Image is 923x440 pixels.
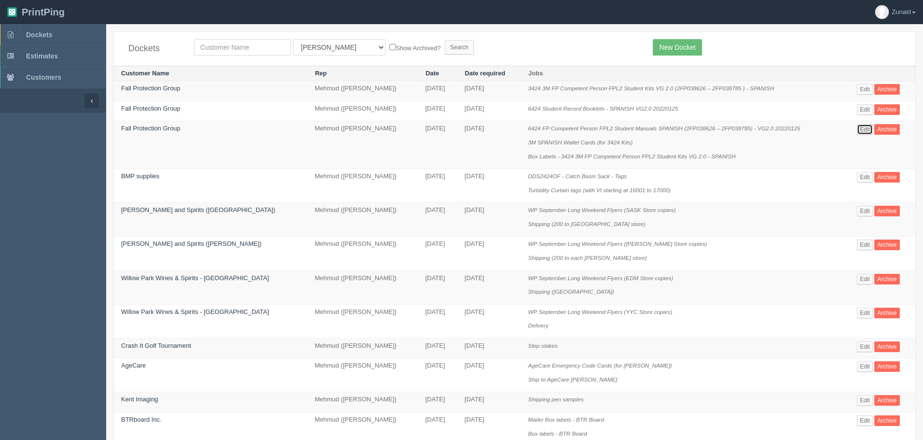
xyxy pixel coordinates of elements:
[418,203,457,237] td: [DATE]
[457,338,521,358] td: [DATE]
[528,362,672,369] i: AgeCare Emergency Code Cards (for [PERSON_NAME])
[874,308,899,318] a: Archive
[307,81,418,101] td: Mehmud ([PERSON_NAME])
[528,173,627,179] i: DDS2424OF - Catch Basin Sack - Tags
[528,376,618,383] i: Ship to AgeCare [PERSON_NAME]
[457,270,521,304] td: [DATE]
[874,172,899,183] a: Archive
[307,358,418,392] td: Mehmud ([PERSON_NAME])
[528,187,671,193] i: Turbidity Curtain tags (with VI starting at 16001 to 17000)
[307,237,418,270] td: Mehmud ([PERSON_NAME])
[528,85,774,91] i: 3424 3M FP Competent Person FPL2 Student Kits VG 2.0 (2FP038626 – 2FP038785 ) - SPANISH
[874,274,899,284] a: Archive
[418,358,457,392] td: [DATE]
[874,415,899,426] a: Archive
[418,101,457,121] td: [DATE]
[389,44,396,50] input: Show Archived?
[528,288,614,295] i: Shipping ([GEOGRAPHIC_DATA])
[315,70,327,77] a: Rep
[457,203,521,237] td: [DATE]
[418,392,457,412] td: [DATE]
[418,270,457,304] td: [DATE]
[857,415,873,426] a: Edit
[528,139,633,145] i: 3M SPANISH Wallet Cards (for 3424 Kits)
[874,240,899,250] a: Archive
[528,105,678,112] i: 6424 Student Record Booklets - SPANISH VG2.0 20220125
[418,169,457,203] td: [DATE]
[121,396,158,403] a: Kent Imaging
[528,396,584,402] i: Shipping pen samples
[121,308,269,315] a: Willow Park Wines & Spirits - [GEOGRAPHIC_DATA]
[418,237,457,270] td: [DATE]
[874,395,899,406] a: Archive
[121,85,180,92] a: Fall Protection Group
[874,206,899,216] a: Archive
[653,39,702,56] a: New Docket
[121,274,269,282] a: Willow Park Wines & Spirits - [GEOGRAPHIC_DATA]
[857,395,873,406] a: Edit
[457,304,521,338] td: [DATE]
[7,7,17,17] img: logo-3e63b451c926e2ac314895c53de4908e5d424f24456219fb08d385ab2e579770.png
[528,275,674,281] i: WP September Long Weekend Flyers (EDM Store copies)
[121,105,180,112] a: Fall Protection Group
[307,121,418,169] td: Mehmud ([PERSON_NAME])
[528,153,736,159] i: Box Labels - 3424 3M FP Competent Person FPL2 Student Kits VG 2.0 - SPANISH
[445,40,474,55] input: Search
[528,342,558,349] i: Step stakes
[121,70,169,77] a: Customer Name
[874,84,899,95] a: Archive
[528,207,676,213] i: WP September Long Weekend Flyers (SASK Store copies)
[528,241,707,247] i: WP September Long Weekend Flyers ([PERSON_NAME] Store copies)
[528,309,673,315] i: WP September Long Weekend Flyers (YYC Store copies)
[307,270,418,304] td: Mehmud ([PERSON_NAME])
[121,206,276,213] a: [PERSON_NAME] and Spirits ([GEOGRAPHIC_DATA])
[457,392,521,412] td: [DATE]
[875,5,889,19] img: avatar_default-7531ab5dedf162e01f1e0bb0964e6a185e93c5c22dfe317fb01d7f8cd2b1632c.jpg
[874,341,899,352] a: Archive
[121,125,180,132] a: Fall Protection Group
[857,172,873,183] a: Edit
[857,308,873,318] a: Edit
[874,361,899,372] a: Archive
[194,39,291,56] input: Customer Name
[307,101,418,121] td: Mehmud ([PERSON_NAME])
[874,104,899,115] a: Archive
[874,124,899,135] a: Archive
[418,304,457,338] td: [DATE]
[528,221,646,227] i: Shipping (200 to [GEOGRAPHIC_DATA] store)
[121,172,159,180] a: BMP supplies
[457,101,521,121] td: [DATE]
[307,169,418,203] td: Mehmud ([PERSON_NAME])
[465,70,505,77] a: Date required
[857,341,873,352] a: Edit
[121,240,262,247] a: [PERSON_NAME] and Spirits ([PERSON_NAME])
[389,42,441,53] label: Show Archived?
[418,81,457,101] td: [DATE]
[857,206,873,216] a: Edit
[857,240,873,250] a: Edit
[121,342,191,349] a: Crash It Golf Tournament
[528,430,587,437] i: Box labels - BTR Board
[307,304,418,338] td: Mehmud ([PERSON_NAME])
[418,121,457,169] td: [DATE]
[426,70,439,77] a: Date
[26,52,58,60] span: Estimates
[857,124,873,135] a: Edit
[528,322,549,328] i: Delivery
[857,84,873,95] a: Edit
[528,255,647,261] i: Shipping (200 to each [PERSON_NAME] store)
[457,237,521,270] td: [DATE]
[528,416,604,423] i: Mailer Box labels - BTR Board
[457,358,521,392] td: [DATE]
[457,121,521,169] td: [DATE]
[418,338,457,358] td: [DATE]
[857,104,873,115] a: Edit
[121,416,162,423] a: BTRboard Inc.
[26,31,52,39] span: Dockets
[857,361,873,372] a: Edit
[128,44,179,54] h4: Dockets
[528,125,800,131] i: 6424 FP Competent Person FPL2 Student Manuals SPANISH (2FP038626 – 2FP038785) - VG2.0 20220125
[457,81,521,101] td: [DATE]
[307,203,418,237] td: Mehmud ([PERSON_NAME])
[307,338,418,358] td: Mehmud ([PERSON_NAME])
